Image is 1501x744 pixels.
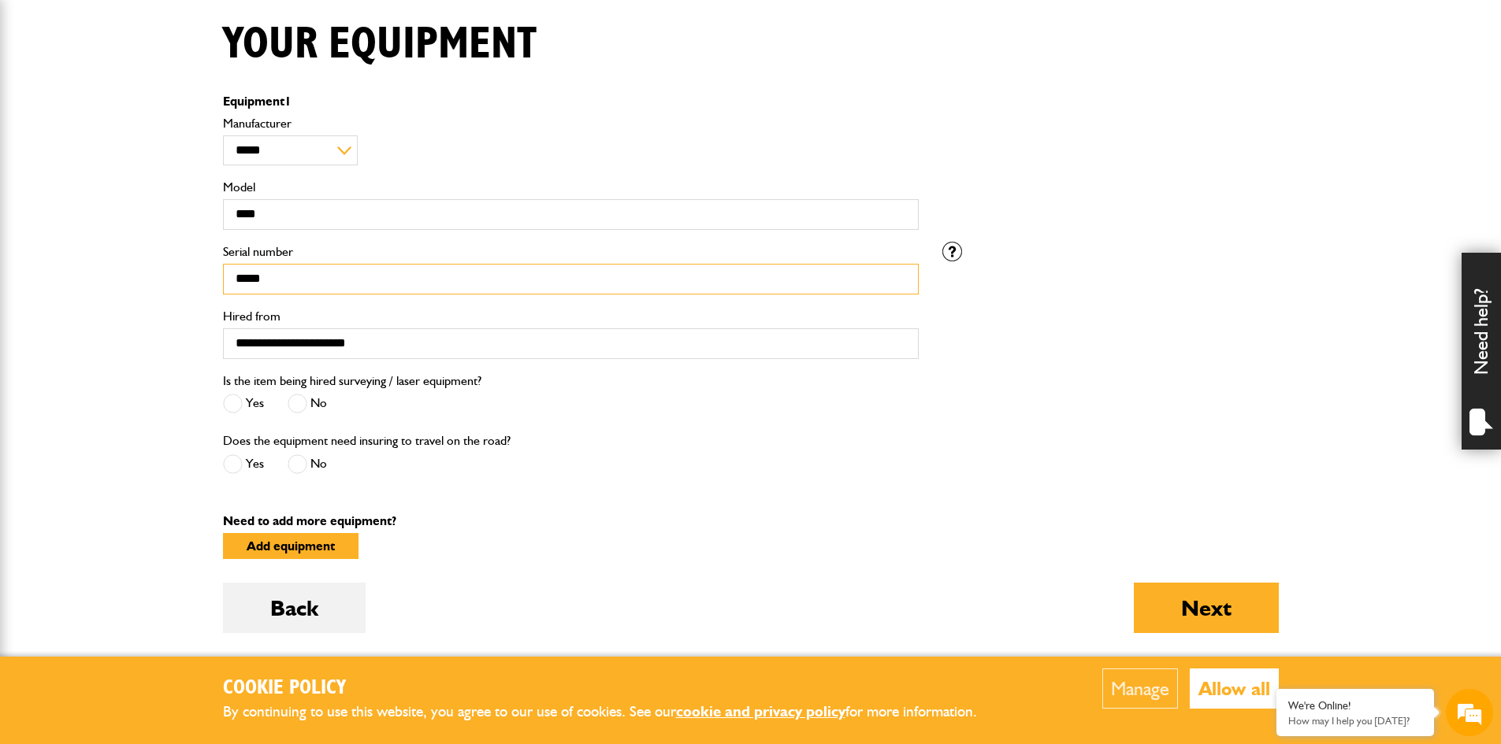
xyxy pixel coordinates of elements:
label: No [288,394,327,413]
label: Does the equipment need insuring to travel on the road? [223,435,511,447]
span: 1 [284,94,292,109]
button: Allow all [1190,668,1279,709]
div: Need help? [1462,253,1501,450]
div: Minimize live chat window [258,8,296,46]
input: Enter your email address [20,192,288,227]
p: How may I help you today? [1288,715,1422,727]
label: Manufacturer [223,117,919,130]
input: Enter your last name [20,146,288,180]
h1: Your equipment [223,18,537,71]
button: Manage [1102,668,1178,709]
input: Enter your phone number [20,239,288,273]
p: Need to add more equipment? [223,515,1279,527]
label: No [288,454,327,474]
button: Next [1134,583,1279,633]
textarea: Type your message and hit 'Enter' [20,285,288,472]
img: d_20077148190_company_1631870298795_20077148190 [27,87,66,109]
h2: Cookie Policy [223,676,1003,701]
button: Back [223,583,366,633]
p: By continuing to use this website, you agree to our use of cookies. See our for more information. [223,700,1003,724]
div: Chat with us now [82,88,265,109]
label: Serial number [223,246,919,258]
button: Add equipment [223,533,359,559]
label: Yes [223,394,264,413]
div: We're Online! [1288,699,1422,713]
label: Yes [223,454,264,474]
p: Equipment [223,95,919,108]
label: Model [223,181,919,194]
a: cookie and privacy policy [676,702,845,720]
label: Is the item being hired surveying / laser equipment? [223,375,481,387]
label: Hired from [223,310,919,323]
em: Start Chat [214,485,286,506]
